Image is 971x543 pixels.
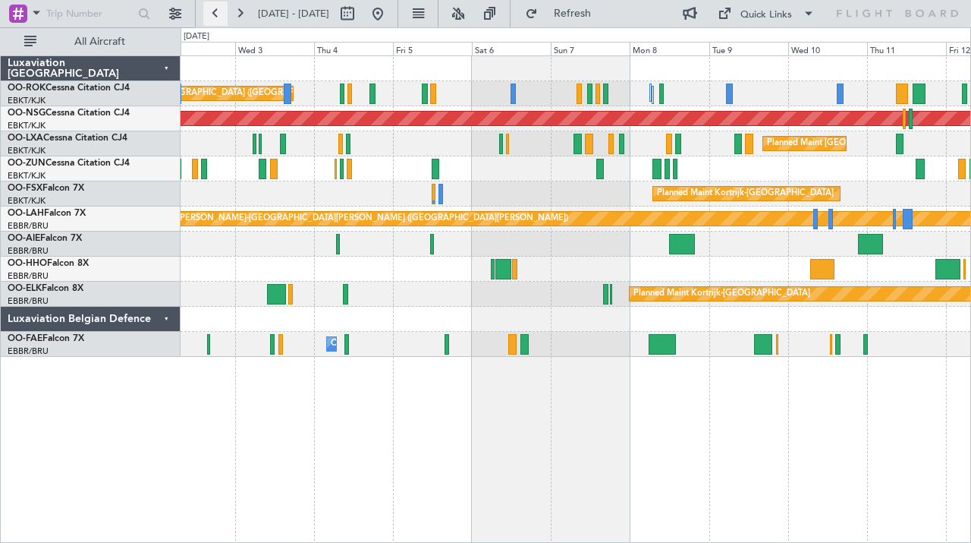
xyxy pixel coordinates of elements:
div: Fri 5 [393,42,472,55]
a: EBKT/KJK [8,170,46,182]
div: Thu 11 [867,42,946,55]
span: Refresh [541,8,605,19]
div: Planned Maint [PERSON_NAME]-[GEOGRAPHIC_DATA][PERSON_NAME] ([GEOGRAPHIC_DATA][PERSON_NAME]) [120,207,568,230]
div: Thu 4 [314,42,393,55]
div: Tue 2 [156,42,235,55]
div: Quick Links [740,8,792,23]
div: Planned Maint [GEOGRAPHIC_DATA] ([GEOGRAPHIC_DATA]) [100,82,339,105]
div: Mon 8 [630,42,709,55]
span: OO-LXA [8,134,43,143]
span: OO-FSX [8,184,42,193]
a: EBBR/BRU [8,295,49,307]
span: OO-HHO [8,259,47,268]
button: Quick Links [710,2,822,26]
div: Tue 9 [709,42,788,55]
span: OO-AIE [8,234,40,243]
button: Refresh [518,2,609,26]
a: OO-FAEFalcon 7X [8,334,84,343]
button: All Aircraft [17,30,165,54]
a: OO-LAHFalcon 7X [8,209,86,218]
a: EBKT/KJK [8,95,46,106]
div: Planned Maint Kortrijk-[GEOGRAPHIC_DATA] [657,182,834,205]
a: EBBR/BRU [8,245,49,257]
span: OO-FAE [8,334,42,343]
a: EBKT/KJK [8,195,46,207]
a: EBBR/BRU [8,346,49,357]
div: Sun 7 [551,42,630,55]
a: OO-ROKCessna Citation CJ4 [8,84,130,93]
span: OO-LAH [8,209,44,218]
a: EBKT/KJK [8,145,46,156]
input: Trip Number [46,2,134,25]
div: Planned Maint Kortrijk-[GEOGRAPHIC_DATA] [633,283,810,305]
div: Wed 10 [788,42,867,55]
div: Sat 6 [472,42,551,55]
div: Wed 3 [235,42,314,55]
a: EBKT/KJK [8,120,46,131]
a: OO-LXACessna Citation CJ4 [8,134,127,143]
span: OO-NSG [8,109,46,118]
a: EBBR/BRU [8,270,49,282]
a: OO-ZUNCessna Citation CJ4 [8,159,130,168]
a: OO-NSGCessna Citation CJ4 [8,109,130,118]
div: Owner Melsbroek Air Base [331,333,434,355]
span: All Aircraft [39,36,160,47]
a: OO-AIEFalcon 7X [8,234,82,243]
a: OO-ELKFalcon 8X [8,284,83,293]
span: OO-ROK [8,84,46,93]
a: EBBR/BRU [8,220,49,232]
a: OO-FSXFalcon 7X [8,184,84,193]
span: OO-ELK [8,284,42,293]
span: OO-ZUN [8,159,46,168]
span: [DATE] - [DATE] [258,7,329,21]
a: OO-HHOFalcon 8X [8,259,89,268]
div: [DATE] [184,30,209,43]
